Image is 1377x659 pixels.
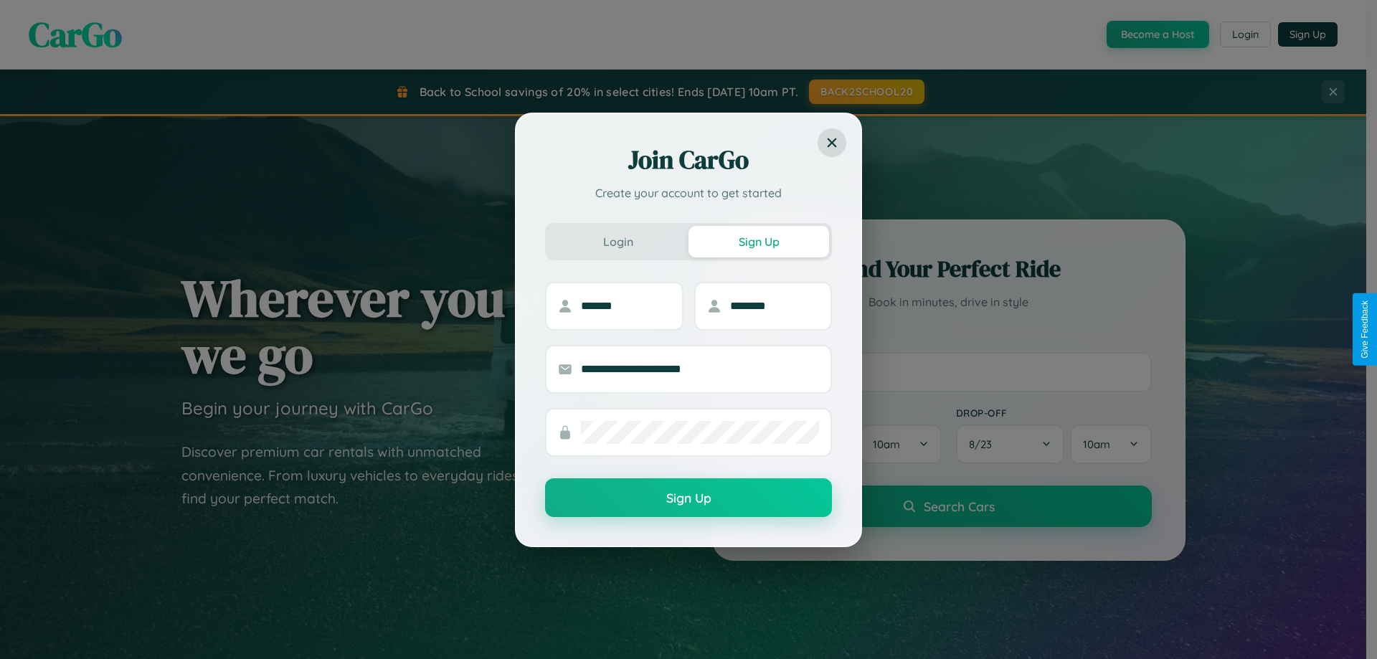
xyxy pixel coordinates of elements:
div: Give Feedback [1360,300,1370,359]
button: Sign Up [688,226,829,257]
h2: Join CarGo [545,143,832,177]
button: Login [548,226,688,257]
p: Create your account to get started [545,184,832,202]
button: Sign Up [545,478,832,517]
